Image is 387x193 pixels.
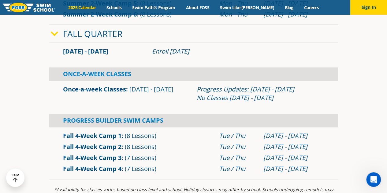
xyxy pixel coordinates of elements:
[366,172,381,187] iframe: Intercom live chat
[63,132,121,140] a: Fall 4-Week Camp 1
[219,165,257,173] div: Tue / Thu
[219,154,257,162] div: Tue / Thu
[279,5,299,10] a: Blog
[125,143,156,151] span: (8 Lessons)
[63,85,126,93] a: Once-a-week Classes
[3,3,55,12] img: FOSS Swim School Logo
[63,5,101,10] a: 2025 Calendar
[63,10,137,18] a: Summer 2-Week Camp 6
[12,173,19,183] div: TOP
[299,5,324,10] a: Careers
[140,10,172,18] span: (8 Lessons)
[197,85,324,102] div: Progress Updates: [DATE] - [DATE] No Classes [DATE] - [DATE]
[263,143,324,151] div: [DATE] - [DATE]
[101,5,127,10] a: Schools
[63,165,121,173] a: Fall 4-Week Camp 4
[263,154,324,162] div: [DATE] - [DATE]
[127,5,180,10] a: Swim Path® Program
[125,154,156,162] span: (7 Lessons)
[125,132,156,140] span: (8 Lessons)
[125,165,156,173] span: (7 Lessons)
[49,67,338,81] div: Once-A-Week Classes
[152,47,324,56] div: Enroll [DATE]
[263,132,324,140] div: [DATE] - [DATE]
[63,154,121,162] a: Fall 4-Week Camp 3
[263,165,324,173] div: [DATE] - [DATE]
[129,85,173,93] span: [DATE] - [DATE]
[219,143,257,151] div: Tue / Thu
[219,132,257,140] div: Tue / Thu
[180,5,215,10] a: About FOSS
[215,5,280,10] a: Swim Like [PERSON_NAME]
[63,28,122,39] a: Fall Quarter
[63,47,108,55] span: [DATE] - [DATE]
[63,143,121,151] a: Fall 4-Week Camp 2
[49,114,338,127] div: Progress Builder Swim Camps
